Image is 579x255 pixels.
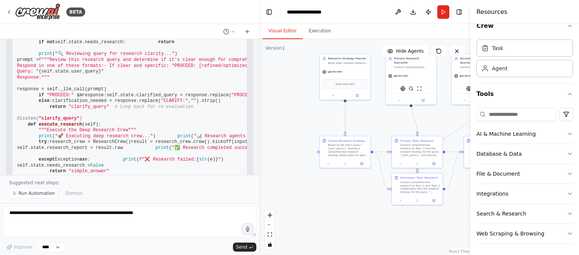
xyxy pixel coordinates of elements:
[39,127,136,133] span: """Execute the Deep Research Crew"""
[241,27,253,36] button: Start a new chat
[82,122,85,127] span: (
[265,230,275,240] button: fit view
[123,157,136,162] span: print
[55,39,126,45] span: self.state.needs_research:
[264,7,274,17] button: Hide left sidebar
[39,122,82,127] span: execute_research
[52,98,161,103] span: clarification_needed = response.replace(
[373,150,389,191] g: Edge from 493dfffc-cc03-4253-bc6e-4652a21ef6ee to 9e71f536-ef34-4936-8c08-5073c6a42e71
[319,54,371,100] div: Research Strategy PlannerBreak down complex research queries into specific, focused topics that c...
[476,170,520,178] div: File & Document
[400,176,438,180] div: Secondary Topic Research
[191,98,196,103] span: ""
[17,163,90,168] span: self.state.needs_research =
[460,56,500,65] div: Secondary Research Specialist
[335,82,355,86] span: Drop tools here
[191,134,194,139] span: (
[400,181,440,194] div: Conduct comprehensive research on Topic 2 (and Topic 3 if applicable) from the research strategy ...
[394,65,434,69] div: Conduct comprehensive research on assigned topics using internet search and web scraping tools. G...
[55,134,153,139] span: "🚀 Executing deep research crew..."
[207,157,218,162] span: (e)}
[61,188,86,199] button: Dismiss
[476,204,573,223] button: Search & Research
[394,56,434,65] div: Primary Research Specialist
[265,210,275,249] div: React Flow controls
[427,198,441,203] button: Open in side panel
[328,70,342,74] span: gpt-4o-mini
[80,157,85,162] span: as
[39,93,44,98] span: if
[155,145,169,150] span: print
[476,15,573,36] button: Crew
[90,163,104,168] span: False
[449,249,469,253] a: React Flow attribution
[39,98,50,103] span: else
[409,86,414,91] img: SerperDevTool
[17,116,39,121] span: @listen(
[218,157,221,162] span: "
[287,8,334,16] nav: breadcrumb
[39,139,47,144] span: try
[400,86,405,91] img: EXASearchTool
[355,161,369,166] button: Open in side panel
[234,139,256,144] span: inputs={
[476,210,526,217] div: Search & Research
[373,150,389,154] g: Edge from 493dfffc-cc03-4253-bc6e-4652a21ef6ee to 600305f2-3ceb-408d-9344-10ddb1392bf0
[221,157,224,162] span: )
[28,122,36,127] span: def
[242,223,253,235] button: Click to speak your automation idea
[233,243,256,252] button: Send
[47,39,55,45] span: not
[169,145,172,150] span: (
[104,63,310,68] span: - If clear and specific: "PROCEED: [refined/optimized version of the query]"
[80,116,82,121] span: )
[9,188,58,199] button: Run Automation
[492,65,507,72] div: Agent
[445,150,461,191] g: Edge from 9e71f536-ef34-4936-8c08-5073c6a42e71 to 679d678d-c197-43d8-b620-7613f71a1e32
[328,139,365,143] div: Create Research Strategy
[476,36,573,83] div: Crew
[47,139,49,144] span: :
[466,86,471,91] img: EXASearchTool
[82,93,107,98] span: response:
[336,161,354,166] button: No output available
[236,244,247,250] span: Send
[3,242,36,252] button: Improve
[14,244,32,250] span: Improve
[445,150,461,154] g: Edge from 600305f2-3ceb-408d-9344-10ddb1392bf0 to 679d678d-c197-43d8-b620-7613f71a1e32
[49,168,66,174] span: return
[231,93,259,98] span: "PROCEED:"
[39,51,52,56] span: print
[101,69,104,74] span: "
[262,23,303,39] button: Visual Editor
[17,145,123,150] span: self.state.research_report = result.raw
[52,51,55,56] span: (
[400,139,433,143] div: Primary Topic Research
[476,230,544,237] div: Web Scraping & Browsing
[17,87,107,92] span: response = self._llm_call(prompt)
[96,122,101,127] span: ):
[194,134,322,139] span: "📊 Research agents are working in parallel..."
[343,102,347,134] g: Edge from b08dda50-d933-407d-8e09-24a62ebee167 to 493dfffc-cc03-4253-bc6e-4652a21ef6ee
[409,198,426,203] button: No output available
[412,98,435,103] button: Open in side panel
[476,164,573,184] button: File & Document
[52,134,55,139] span: (
[39,157,55,162] span: except
[199,157,207,162] span: str
[396,48,424,54] span: Hide Agents
[328,61,368,65] div: Break down complex research queries into specific, focused topics that can be researched in paral...
[476,190,508,197] div: Integrations
[394,74,408,78] span: gpt-4o-mini
[115,104,193,109] span: # Loop back for re-evaluation
[400,144,440,157] div: Conduct comprehensive research on Topic 1 from the research strategy for the query: "{user_query}...
[451,54,503,105] div: Secondary Research SpecialistConduct parallel research on secondary topics using internet search ...
[476,130,536,138] div: AI & Machine Learning
[77,93,82,98] span: in
[476,150,522,158] div: Database & Data
[139,157,196,162] span: f"❌ Research failed:
[69,104,109,109] span: "clarify_query"
[39,116,80,121] span: "clarify_query"
[409,161,426,166] button: No output available
[39,134,52,139] span: print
